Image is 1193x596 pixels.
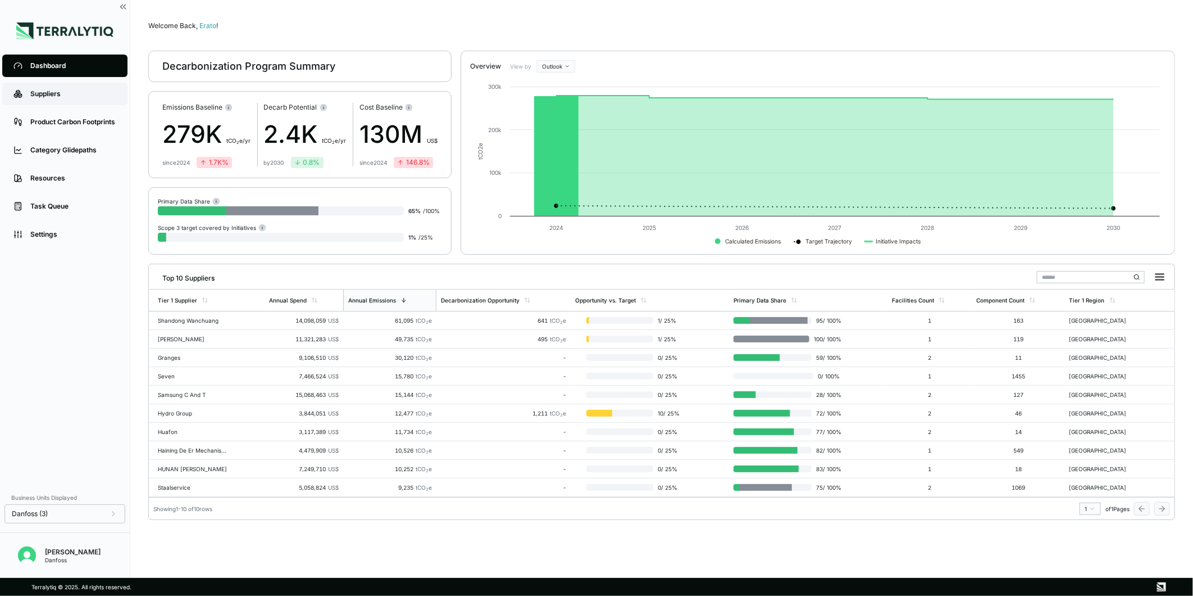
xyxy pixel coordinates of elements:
div: 10,526 [348,447,432,454]
span: 0 / 25 % [653,354,683,361]
div: - [441,484,566,491]
div: Opportunity vs. Target [575,297,636,304]
span: tCO e [416,317,432,324]
text: 2029 [1014,224,1027,231]
span: tCO e [416,466,432,472]
div: - [441,428,566,435]
div: 4,479,909 [269,447,339,454]
div: [GEOGRAPHIC_DATA] [1069,447,1141,454]
span: 77 / 100 % [812,428,841,435]
div: 130M [359,116,438,152]
span: 1 / 25 % [653,317,683,324]
div: 2 [892,410,967,417]
span: tCO e [416,373,432,380]
span: 95 / 100 % [812,317,841,324]
div: Overview [470,62,501,71]
span: tCO e [550,317,566,324]
div: 1 [1085,505,1096,512]
sub: 2 [236,140,239,145]
div: 10,252 [348,466,432,472]
div: 18 [976,466,1060,472]
div: Welcome Back, [148,21,1175,30]
div: Primary Data Share [158,197,220,205]
span: tCO e [416,428,432,435]
div: - [441,466,566,472]
div: Annual Emissions [348,297,396,304]
sub: 2 [426,338,429,344]
div: 61,095 [348,317,432,324]
span: / 100 % [423,207,440,214]
div: [GEOGRAPHIC_DATA] [1069,484,1141,491]
span: t CO e/yr [226,137,251,144]
span: 0 / 25 % [653,484,683,491]
span: of 1 Pages [1105,505,1130,512]
div: - [441,391,566,398]
text: 2027 [828,224,842,231]
text: tCO e [477,143,484,160]
div: Settings [30,230,116,239]
div: Suppliers [30,89,116,98]
div: 2.4K [264,116,347,152]
div: [GEOGRAPHIC_DATA] [1069,373,1141,380]
text: 2026 [735,224,749,231]
div: 2 [892,484,967,491]
div: [GEOGRAPHIC_DATA] [1069,466,1141,472]
label: View by [510,63,532,70]
sub: 2 [426,487,429,492]
div: Category Glidepaths [30,146,116,155]
span: 100 / 100 % [809,336,841,342]
span: / 25 % [418,234,433,241]
text: 300k [488,83,502,90]
sub: 2 [560,413,563,418]
div: Huafon [158,428,230,435]
sub: 2 [426,376,429,381]
span: 1 % [408,234,416,241]
sub: 2 [426,320,429,325]
div: 1455 [976,373,1060,380]
div: 1 [892,466,967,472]
span: tCO e [416,484,432,491]
div: 49,735 [348,336,432,342]
div: 1 [892,447,967,454]
span: 72 / 100 % [812,410,841,417]
div: [GEOGRAPHIC_DATA] [1069,410,1141,417]
text: 0 [498,213,502,219]
div: since 2024 [359,159,387,166]
div: Annual Spend [269,297,307,304]
button: Outlook [537,60,575,73]
div: Showing 1 - 10 of 10 rows [153,505,212,512]
div: 279K [162,116,251,152]
div: 9,106,510 [269,354,339,361]
span: 28 / 100 % [812,391,841,398]
div: Haining De Er Mechanism Manufacture [158,447,230,454]
div: Top 10 Suppliers [153,269,215,283]
span: 0 / 25 % [653,447,683,454]
span: 59 / 100 % [812,354,841,361]
span: tCO e [416,410,432,417]
div: 2 [892,391,967,398]
div: [GEOGRAPHIC_DATA] [1069,354,1141,361]
span: 0 / 25 % [653,428,683,435]
div: 14,098,059 [269,317,339,324]
span: US$ [328,428,339,435]
div: 30,120 [348,354,432,361]
span: tCO e [416,447,432,454]
img: Erato Panayiotou [18,547,36,565]
div: Primary Data Share [734,297,786,304]
span: 0 / 25 % [653,391,683,398]
div: 11,321,283 [269,336,339,342]
span: Outlook [542,63,562,70]
div: 2 [892,428,967,435]
div: 5,058,824 [269,484,339,491]
div: Cost Baseline [359,103,438,112]
span: 82 / 100 % [812,447,841,454]
button: Open user button [13,542,40,569]
div: 146.8 % [397,158,430,167]
div: Dashboard [30,61,116,70]
span: ! [216,21,218,30]
div: 119 [976,336,1060,342]
span: 0 / 100 % [813,373,841,380]
div: 3,117,389 [269,428,339,435]
div: Product Carbon Footprints [30,118,116,127]
span: tCO e [416,354,432,361]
